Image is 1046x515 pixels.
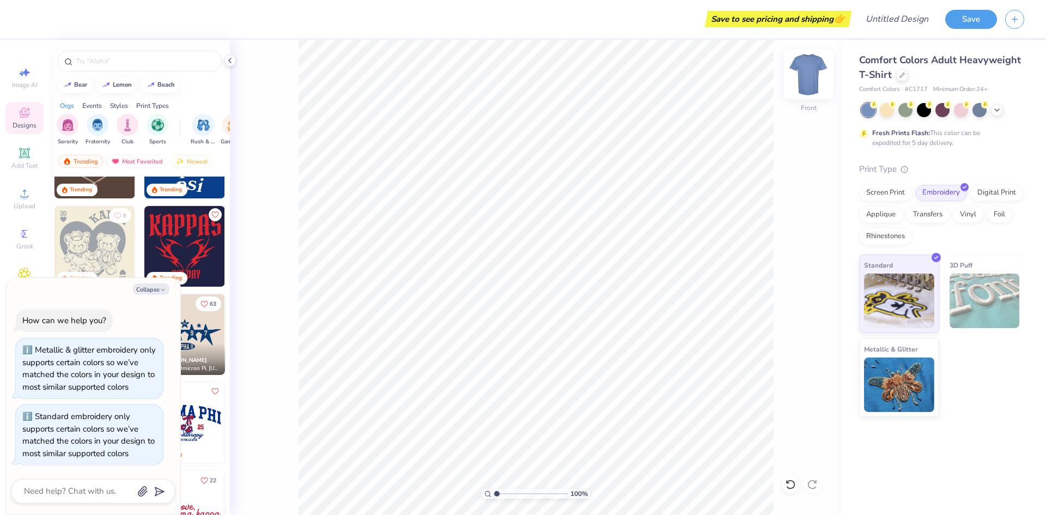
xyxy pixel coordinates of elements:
div: filter for Club [117,114,138,146]
span: Sorority [58,138,78,146]
div: Trending [160,274,182,282]
div: Applique [859,207,903,223]
img: Newest.gif [176,157,185,165]
button: lemon [96,77,137,93]
div: beach [157,82,175,88]
span: # C1717 [905,85,928,94]
span: 👉 [834,12,846,25]
div: filter for Sorority [57,114,78,146]
img: trending.gif [63,157,71,165]
span: Image AI [12,81,38,89]
span: Rush & Bid [191,138,216,146]
div: Embroidery [915,185,967,201]
img: 0e6580e9-d52d-4d22-8435-f54e814e3b15 [144,383,225,463]
button: Save [945,10,997,29]
div: Trending [70,186,92,194]
button: Like [196,473,221,488]
span: Sports [149,138,166,146]
span: Comfort Colors Adult Heavyweight T-Shirt [859,53,1021,81]
div: Trending [70,274,92,282]
div: Standard embroidery only supports certain colors so we’ve matched the colors in your design to mo... [22,411,155,459]
img: Fraternity Image [92,119,104,131]
span: Standard [864,259,893,271]
span: 63 [210,301,216,307]
span: Add Text [11,161,38,170]
img: ce57f32a-cfc6-41ad-89ac-b91076b4d913 [144,294,225,375]
img: 3c8f339e-4de6-4693-83ff-659a3f703290 [54,206,135,287]
span: Metallic & Glitter [864,343,918,355]
span: Minimum Order: 24 + [933,85,988,94]
span: Clipart & logos [5,282,44,300]
div: Newest [171,155,212,168]
img: 4c2ba52e-d93a-4885-b66d-971d0f88707e [224,294,305,375]
img: Front [787,52,830,96]
button: Collapse [133,283,169,295]
span: Greek [16,242,33,251]
span: 8 [123,213,126,219]
div: Trending [160,186,182,194]
img: 26489e97-942d-434c-98d3-f0000c66074d [224,206,305,287]
input: Try "Alpha" [75,56,215,66]
span: 22 [210,478,216,483]
span: Fraternity [86,138,110,146]
button: Like [109,208,131,223]
img: Sports Image [151,119,164,131]
div: Digital Print [970,185,1023,201]
div: Orgs [60,101,74,111]
img: most_fav.gif [111,157,120,165]
span: Club [121,138,133,146]
span: Alpha Omicron Pi, [US_STATE] A&M University [162,365,221,373]
img: 1e642197-66ae-4de0-b84e-d2f538ac3dbe [224,383,305,463]
div: Most Favorited [106,155,168,168]
button: filter button [57,114,78,146]
span: Designs [13,121,37,130]
img: 3D Puff [950,274,1020,328]
span: Game Day [221,138,246,146]
button: filter button [86,114,110,146]
button: Like [196,296,221,311]
img: Game Day Image [227,119,240,131]
img: dd20d4c1-3cd5-4460-b739-72d638d82a13 [135,206,215,287]
button: filter button [147,114,168,146]
strong: Fresh Prints Flash: [872,129,930,137]
div: bear [74,82,87,88]
div: Print Type [859,163,1024,175]
div: Print Types [136,101,169,111]
div: Events [82,101,102,111]
div: filter for Game Day [221,114,246,146]
button: bear [57,77,92,93]
img: fbf7eecc-576a-4ece-ac8a-ca7dcc498f59 [144,206,225,287]
div: How can we help you? [22,315,106,326]
div: Save to see pricing and shipping [708,11,849,27]
div: Transfers [906,207,950,223]
div: Screen Print [859,185,912,201]
img: Rush & Bid Image [197,119,210,131]
span: [PERSON_NAME] [162,356,207,364]
div: Front [801,103,817,113]
button: beach [141,77,180,93]
div: filter for Fraternity [86,114,110,146]
img: Club Image [121,119,133,131]
button: Like [209,208,222,221]
button: filter button [117,114,138,146]
img: trend_line.gif [63,82,72,88]
button: filter button [221,114,246,146]
span: 3D Puff [950,259,972,271]
img: Sorority Image [62,119,74,131]
img: Standard [864,274,934,328]
div: Foil [987,207,1012,223]
img: trend_line.gif [147,82,155,88]
span: Comfort Colors [859,85,899,94]
div: filter for Rush & Bid [191,114,216,146]
div: filter for Sports [147,114,168,146]
img: Metallic & Glitter [864,358,934,412]
div: Trending [58,155,103,168]
img: trend_line.gif [102,82,111,88]
div: Styles [110,101,128,111]
div: lemon [113,82,132,88]
span: Upload [14,202,35,210]
input: Untitled Design [857,8,937,30]
button: filter button [191,114,216,146]
div: Metallic & glitter embroidery only supports certain colors so we’ve matched the colors in your de... [22,344,156,392]
button: Like [209,385,222,398]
